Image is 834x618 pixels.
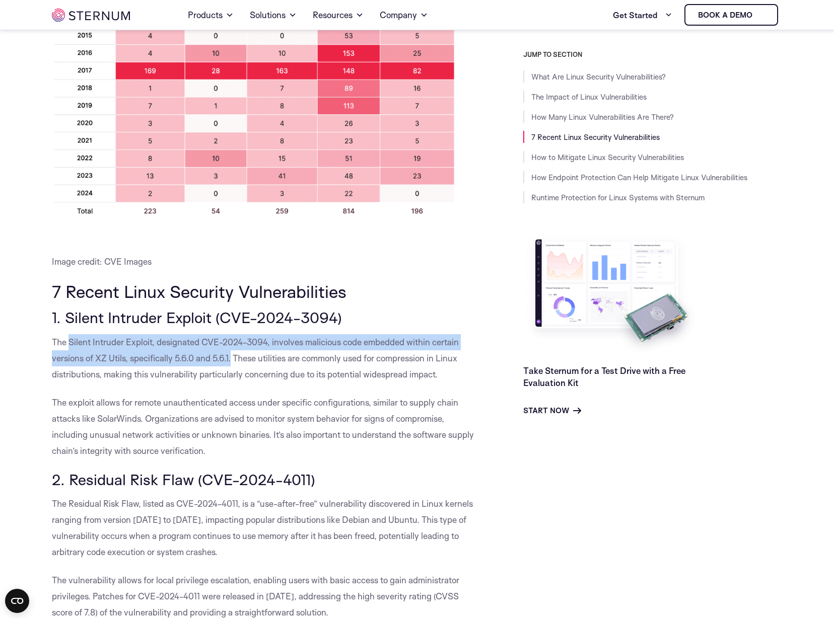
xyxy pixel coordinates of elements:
img: sternum iot [756,11,764,19]
h3: JUMP TO SECTION [523,50,782,58]
a: What Are Linux Security Vulnerabilities? [531,72,666,82]
a: Runtime Protection for Linux Systems with Sternum [531,193,705,202]
a: How to Mitigate Linux Security Vulnerabilities [531,152,684,162]
a: Start Now [523,405,581,417]
a: Company [380,1,428,29]
span: The Silent Intruder Exploit, designated CVE-2024-3094, involves malicious code embedded within ce... [52,337,459,379]
span: 7 Recent Linux Security Vulnerabilities [52,281,346,302]
a: Solutions [250,1,297,29]
button: Open CMP widget [5,589,29,613]
a: Take Sternum for a Test Drive with a Free Evaluation Kit [523,365,685,388]
a: Get Started [613,5,672,25]
a: 7 Recent Linux Security Vulnerabilities [531,132,660,142]
span: The Residual Risk Flaw, listed as CVE-2024-4011, is a “use-after-free” vulnerability discovered i... [52,498,473,557]
a: The Impact of Linux Vulnerabilities [531,92,647,102]
img: sternum iot [52,9,130,22]
span: 1. Silent Intruder Exploit (CVE-2024-3094) [52,308,342,327]
a: Book a demo [684,4,778,26]
span: The exploit allows for remote unauthenticated access under specific configurations, similar to su... [52,397,474,456]
img: Take Sternum for a Test Drive with a Free Evaluation Kit [523,231,700,357]
span: The vulnerability allows for local privilege escalation, enabling users with basic access to gain... [52,575,459,617]
a: Products [188,1,234,29]
span: 2. Residual Risk Flaw (CVE-2024-4011) [52,470,315,489]
a: Resources [313,1,364,29]
span: Image credit: CVE Images [52,256,152,267]
a: How Endpoint Protection Can Help Mitigate Linux Vulnerabilities [531,173,747,182]
a: How Many Linux Vulnerabilities Are There? [531,112,674,122]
